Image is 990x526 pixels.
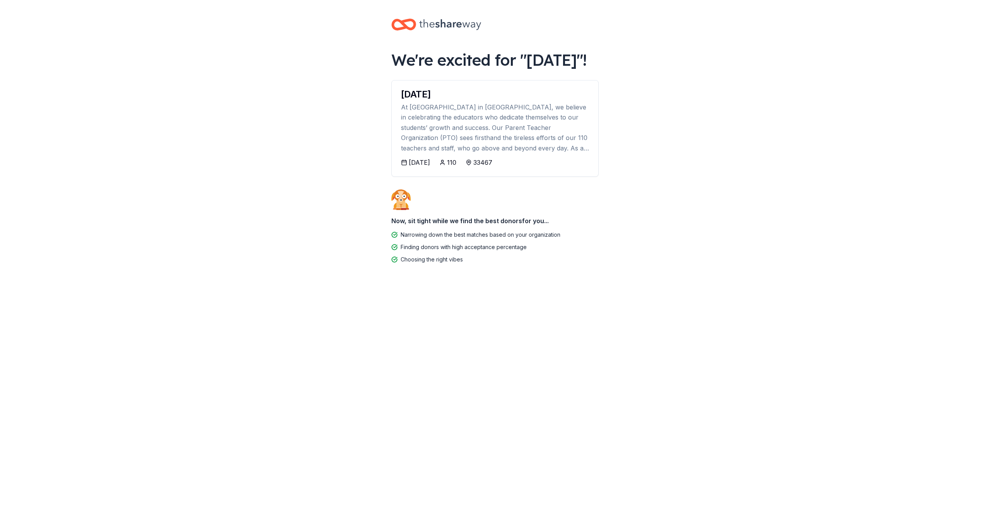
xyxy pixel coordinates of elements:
div: Narrowing down the best matches based on your organization [401,230,560,239]
div: Now, sit tight while we find the best donors for you... [391,213,599,229]
div: Finding donors with high acceptance percentage [401,243,527,252]
div: 110 [447,158,456,167]
div: At [GEOGRAPHIC_DATA] in [GEOGRAPHIC_DATA], we believe in celebrating the educators who dedicate t... [401,102,589,153]
div: 33467 [473,158,492,167]
img: Dog waiting patiently [391,189,411,210]
div: [DATE] [409,158,430,167]
div: Choosing the right vibes [401,255,463,264]
div: We're excited for " [DATE] "! [391,49,599,71]
div: [DATE] [401,90,589,99]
